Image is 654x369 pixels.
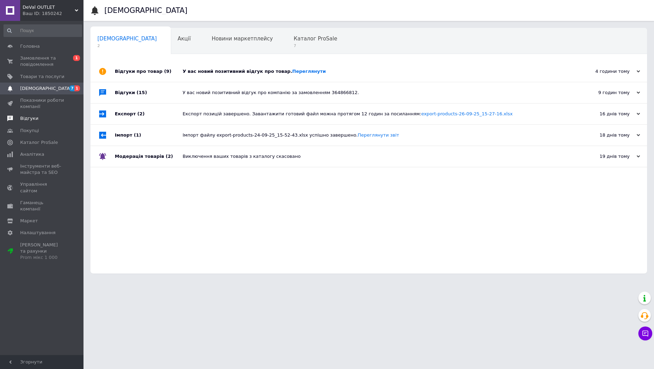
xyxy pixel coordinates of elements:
span: Управління сайтом [20,181,64,194]
div: Відгуки про товар [115,61,183,82]
span: 1 [74,85,80,91]
span: Аналітика [20,151,44,157]
span: (2) [166,154,173,159]
span: Товари та послуги [20,74,64,80]
span: Новини маркетплейсу [212,36,273,42]
span: Замовлення та повідомлення [20,55,64,68]
span: [DEMOGRAPHIC_DATA] [20,85,72,92]
span: Каталог ProSale [294,36,337,42]
span: (15) [137,90,147,95]
div: 19 днів тому [571,153,640,160]
span: (2) [137,111,145,116]
span: [DEMOGRAPHIC_DATA] [97,36,157,42]
button: Чат з покупцем [638,326,652,340]
div: 4 години тому [571,68,640,75]
span: Налаштування [20,230,56,236]
div: Експорт позицій завершено. Завантажити готовий файл можна протягом 12 годин за посиланням: [183,111,571,117]
span: 7 [69,85,75,91]
input: Пошук [3,24,82,37]
div: Виключення ваших товарів з каталогу скасовано [183,153,571,160]
span: Маркет [20,218,38,224]
span: 1 [73,55,80,61]
a: Переглянути [292,69,326,74]
span: 2 [97,43,157,48]
span: Каталог ProSale [20,139,58,146]
span: 7 [294,43,337,48]
div: Імпорт [115,125,183,146]
a: export-products-26-09-25_15-27-16.xlsx [421,111,513,116]
span: Інструменти веб-майстра та SEO [20,163,64,176]
span: Покупці [20,128,39,134]
span: (1) [134,132,141,138]
div: Ваш ID: 1850242 [23,10,83,17]
div: 16 днів тому [571,111,640,117]
span: Головна [20,43,40,49]
span: Показники роботи компанії [20,97,64,110]
div: Відгуки [115,82,183,103]
div: Експорт [115,103,183,124]
div: У вас новий позитивний відгук про товар. [183,68,571,75]
div: 18 днів тому [571,132,640,138]
a: Переглянути звіт [358,132,399,138]
div: Модерація товарів [115,146,183,167]
h1: [DEMOGRAPHIC_DATA] [104,6,188,15]
div: У вас новий позитивний відгук про компанію за замовленням 364866812. [183,90,571,96]
span: (9) [164,69,172,74]
span: Відгуки [20,115,38,122]
span: DeVal OUTLET [23,4,75,10]
div: Prom мікс 1 000 [20,254,64,261]
span: Акції [178,36,191,42]
div: 9 годин тому [571,90,640,96]
span: Гаманець компанії [20,200,64,212]
div: Імпорт файлу export-products-24-09-25_15-52-43.xlsx успішно завершено. [183,132,571,138]
span: [PERSON_NAME] та рахунки [20,242,64,261]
